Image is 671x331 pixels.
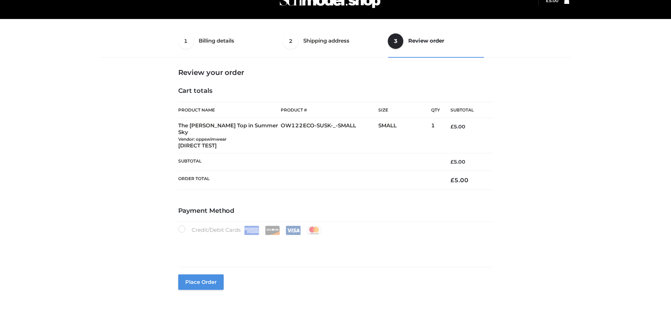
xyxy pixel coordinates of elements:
img: Amex [244,226,259,235]
th: Subtotal [440,102,493,118]
bdi: 5.00 [451,177,468,184]
th: Order Total [178,171,440,189]
span: £ [451,123,454,130]
th: Qty [431,102,440,118]
th: Product # [281,102,378,118]
span: £ [451,177,454,184]
th: Subtotal [178,153,440,171]
img: Discover [265,226,280,235]
span: £ [451,159,454,165]
bdi: 5.00 [451,159,465,165]
td: 1 [431,118,440,153]
h4: Cart totals [178,87,493,95]
iframe: Secure payment input frame [177,234,492,259]
h3: Review your order [178,68,493,77]
bdi: 5.00 [451,123,465,130]
img: Mastercard [306,226,322,235]
th: Product Name [178,102,281,118]
h4: Payment Method [178,207,493,215]
button: Place order [178,274,224,290]
td: SMALL [378,118,431,153]
th: Size [378,102,428,118]
label: Credit/Debit Cards [178,225,322,235]
td: The [PERSON_NAME] Top in Summer Sky [DIRECT TEST] [178,118,281,153]
img: Visa [286,226,301,235]
td: OW122ECO-SUSK-_-SMALL [281,118,378,153]
small: Vendor: oppswimwear [178,136,226,142]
